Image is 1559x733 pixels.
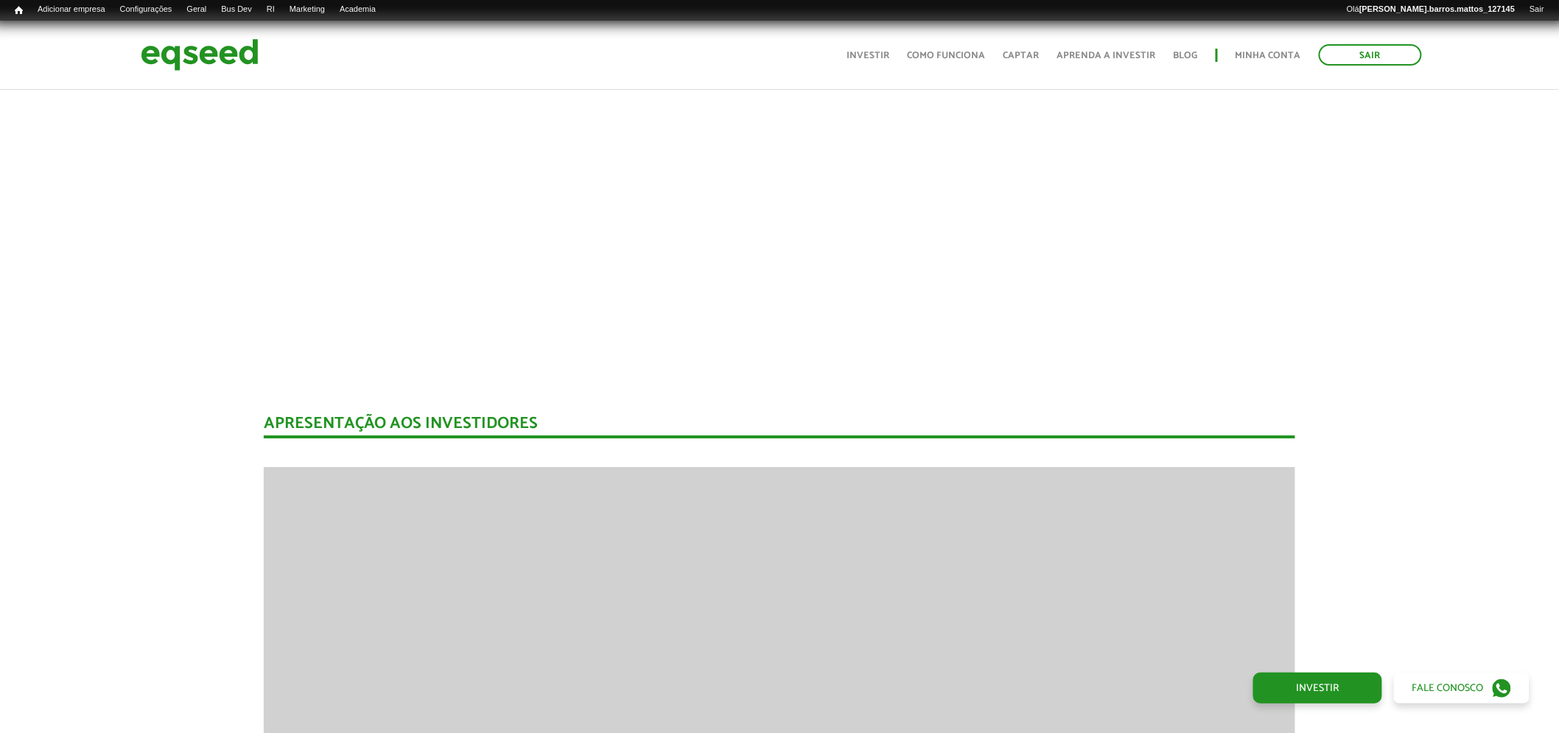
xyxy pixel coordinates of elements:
span: Início [15,5,23,15]
div: Apresentação aos investidores [264,415,1296,438]
a: Geral [179,4,214,15]
a: RI [259,4,282,15]
a: Sair [1522,4,1552,15]
a: Fale conosco [1394,673,1530,704]
strong: [PERSON_NAME].barros.mattos_127145 [1359,4,1515,13]
a: Sair [1319,44,1422,66]
a: Início [7,4,30,18]
a: Academia [332,4,383,15]
a: Investir [1253,673,1382,704]
a: Como funciona [908,51,986,60]
a: Blog [1174,51,1198,60]
a: Olá[PERSON_NAME].barros.mattos_127145 [1339,4,1522,15]
a: Investir [847,51,890,60]
a: Aprenda a investir [1057,51,1156,60]
a: Captar [1003,51,1040,60]
a: Bus Dev [214,4,259,15]
a: Minha conta [1236,51,1301,60]
a: Adicionar empresa [30,4,113,15]
img: EqSeed [141,35,259,74]
a: Marketing [282,4,332,15]
a: Configurações [113,4,180,15]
